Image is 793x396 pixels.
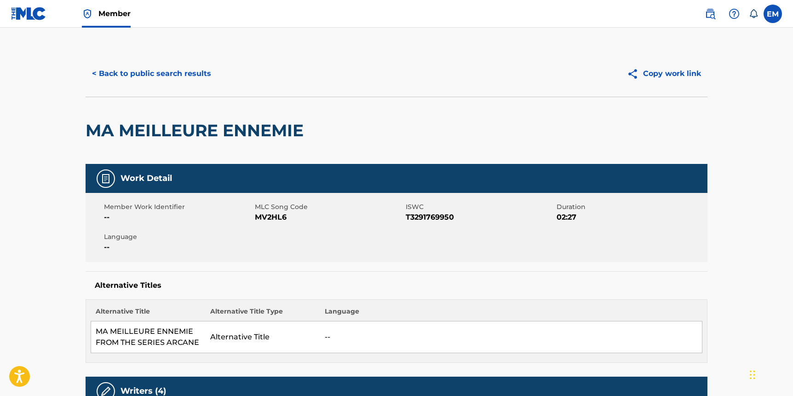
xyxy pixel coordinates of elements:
[104,242,253,253] span: --
[621,62,707,85] button: Copy work link
[705,8,716,19] img: search
[91,307,206,321] th: Alternative Title
[701,5,719,23] a: Public Search
[729,8,740,19] img: help
[557,202,705,212] span: Duration
[767,257,793,332] iframe: Resource Center
[320,307,702,321] th: Language
[255,212,403,223] span: MV2HL6
[320,321,702,353] td: --
[86,120,308,141] h2: MA MEILLEURE ENNEMIE
[104,232,253,242] span: Language
[206,321,320,353] td: Alternative Title
[95,281,698,290] h5: Alternative Titles
[406,202,554,212] span: ISWC
[627,68,643,80] img: Copy work link
[764,5,782,23] div: User Menu
[86,62,218,85] button: < Back to public search results
[121,173,172,184] h5: Work Detail
[747,352,793,396] iframe: Chat Widget
[557,212,705,223] span: 02:27
[206,307,320,321] th: Alternative Title Type
[749,9,758,18] div: Notifications
[406,212,554,223] span: T3291769950
[725,5,743,23] div: Help
[750,361,755,389] div: Drag
[82,8,93,19] img: Top Rightsholder
[100,173,111,184] img: Work Detail
[91,321,206,353] td: MA MEILLEURE ENNEMIE FROM THE SERIES ARCANE
[11,7,46,20] img: MLC Logo
[104,212,253,223] span: --
[104,202,253,212] span: Member Work Identifier
[255,202,403,212] span: MLC Song Code
[98,8,131,19] span: Member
